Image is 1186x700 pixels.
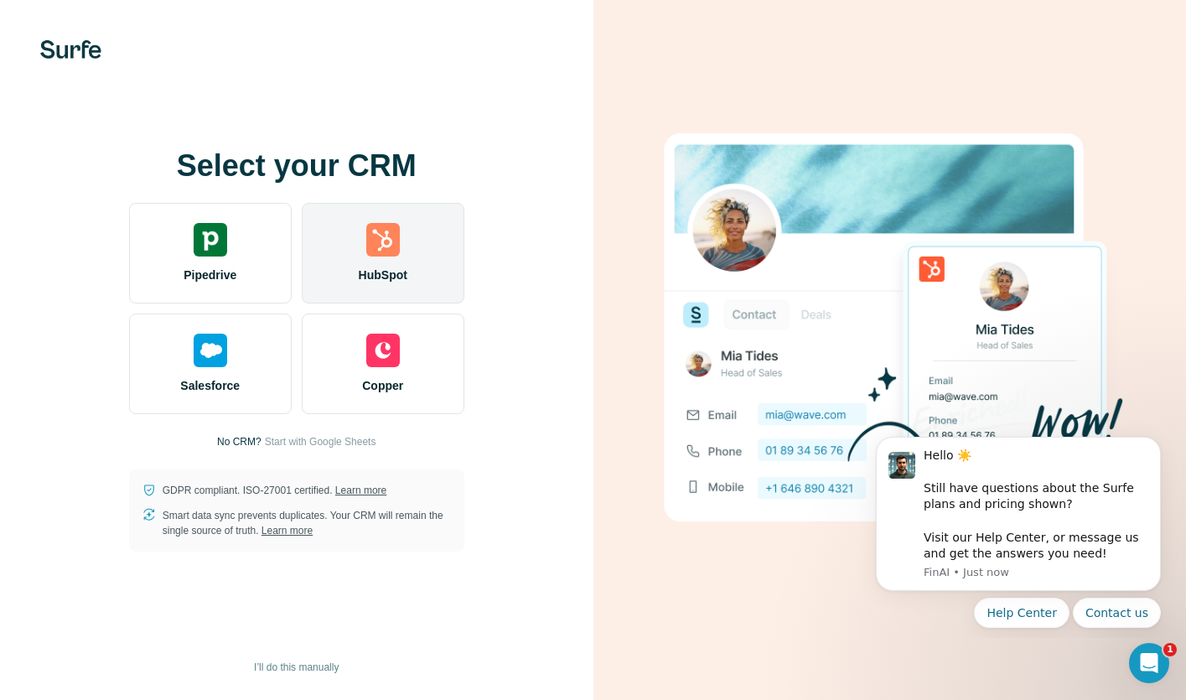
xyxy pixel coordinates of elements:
[851,422,1186,638] iframe: Intercom notifications message
[655,107,1124,594] img: HUBSPOT image
[1129,643,1169,683] iframe: Intercom live chat
[184,267,236,283] span: Pipedrive
[366,223,400,257] img: hubspot's logo
[335,485,386,496] a: Learn more
[217,434,262,449] p: No CRM?
[254,660,339,675] span: I’ll do this manually
[362,377,403,394] span: Copper
[40,40,101,59] img: Surfe's logo
[194,334,227,367] img: salesforce's logo
[180,377,240,394] span: Salesforce
[359,267,407,283] span: HubSpot
[242,655,350,680] button: I’ll do this manually
[163,483,386,498] p: GDPR compliant. ISO-27001 certified.
[194,223,227,257] img: pipedrive's logo
[129,149,464,183] h1: Select your CRM
[1163,643,1177,656] span: 1
[262,525,313,537] a: Learn more
[265,434,376,449] button: Start with Google Sheets
[163,508,451,538] p: Smart data sync prevents duplicates. Your CRM will remain the single source of truth.
[366,334,400,367] img: copper's logo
